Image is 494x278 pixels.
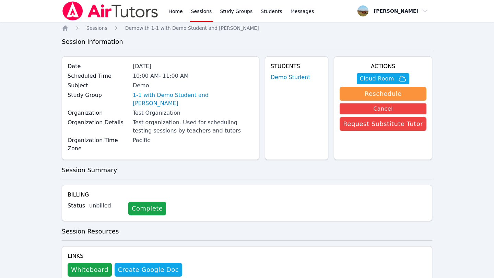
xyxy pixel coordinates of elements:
[89,202,123,210] div: unbilled
[340,62,426,71] h4: Actions
[68,263,112,277] button: Whiteboard
[340,87,426,101] button: Reschedule
[271,62,322,71] h4: Students
[133,81,254,90] div: Demo
[86,25,107,31] a: Sessions
[68,91,129,99] label: Study Group
[340,103,426,114] button: Cancel
[62,227,432,236] h3: Session Resources
[68,252,182,260] h4: Links
[360,75,394,83] span: Cloud Room
[68,136,129,153] label: Organization Time Zone
[271,73,310,81] a: Demo Student
[68,118,129,127] label: Organization Details
[62,37,432,47] h3: Session Information
[291,8,314,15] span: Messages
[125,25,259,31] span: Demo with 1-1 with Demo Student and [PERSON_NAME]
[62,1,159,21] img: Air Tutors
[68,191,426,199] h4: Billing
[128,202,166,215] a: Complete
[62,25,432,31] nav: Breadcrumb
[133,72,254,80] div: 10:00 AM - 11:00 AM
[62,165,432,175] h3: Session Summary
[357,73,409,84] button: Cloud Room
[133,118,254,135] div: Test organization. Used for scheduling testing sessions by teachers and tutors
[68,202,85,210] label: Status
[133,136,254,144] div: Pacific
[133,91,254,108] a: 1-1 with Demo Student and [PERSON_NAME]
[133,62,254,71] div: [DATE]
[125,25,259,31] a: Demowith 1-1 with Demo Student and [PERSON_NAME]
[133,109,254,117] div: Test Organization
[118,265,179,275] span: Create Google Doc
[68,81,129,90] label: Subject
[340,117,426,131] button: Request Substitute Tutor
[68,72,129,80] label: Scheduled Time
[86,25,107,31] span: Sessions
[115,263,182,277] button: Create Google Doc
[68,62,129,71] label: Date
[68,109,129,117] label: Organization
